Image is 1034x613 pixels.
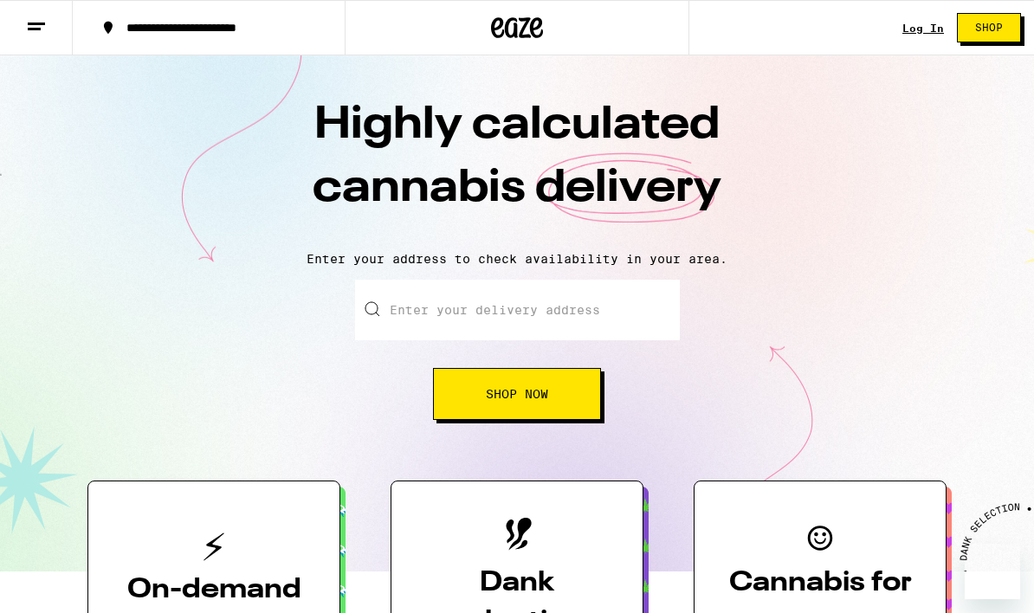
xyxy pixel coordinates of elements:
[944,13,1034,42] a: Shop
[355,280,680,340] input: Enter your delivery address
[957,13,1021,42] button: Shop
[17,252,1017,266] p: Enter your address to check availability in your area.
[433,368,601,420] button: Shop Now
[975,23,1003,33] span: Shop
[486,388,548,400] span: Shop Now
[965,544,1020,599] iframe: Button to launch messaging window
[214,94,820,238] h1: Highly calculated cannabis delivery
[902,23,944,34] a: Log In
